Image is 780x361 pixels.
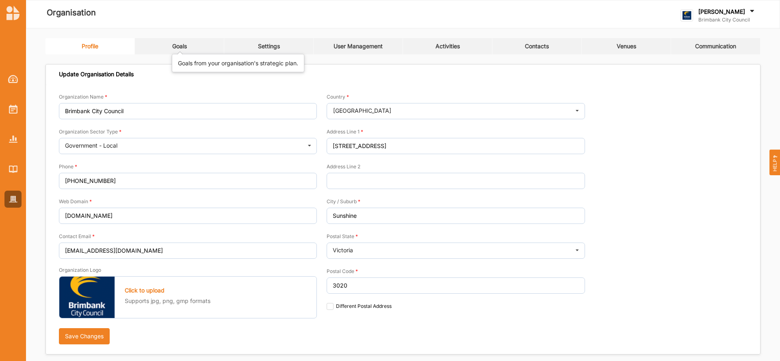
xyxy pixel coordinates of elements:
[59,328,110,344] button: Save Changes
[178,59,298,67] div: Goals from your organisation's strategic plan.
[9,105,17,114] img: Activities
[8,75,18,83] img: Dashboard
[525,43,549,50] div: Contacts
[327,163,360,170] label: Address Line 2
[59,267,101,273] label: Organization Logo
[125,287,165,294] label: Click to upload
[327,129,363,135] label: Address Line 1
[47,6,96,19] label: Organisation
[4,101,22,118] a: Activities
[59,163,77,170] label: Phone
[65,143,117,148] div: Government - Local
[617,43,636,50] div: Venues
[59,233,95,240] label: Contact Email
[327,233,358,240] label: Postal State
[695,43,736,50] div: Communication
[9,165,17,172] img: Library
[59,71,134,78] div: Update Organisation Details
[82,43,98,50] div: Profile
[4,71,22,88] a: Dashboard
[4,191,22,208] a: Organisation
[327,268,358,275] label: Postal Code
[327,198,360,205] label: City / Suburb
[172,43,187,50] div: Goals
[59,277,115,318] img: 1592913926669_308_logo.png
[4,161,22,178] a: Library
[125,297,210,305] label: Supports jpg, png, gmp formats
[333,247,353,253] div: Victoria
[6,6,19,20] img: logo
[680,9,693,22] img: logo
[9,196,17,203] img: Organisation
[258,43,280,50] div: Settings
[334,43,383,50] div: User Management
[698,8,745,15] label: [PERSON_NAME]
[59,198,92,205] label: Web Domain
[59,94,107,100] label: Organization Name
[9,135,17,142] img: Reports
[327,303,391,309] label: Different Postal Address
[4,131,22,148] a: Reports
[59,129,121,135] label: Organization Sector Type
[698,17,756,23] label: Brimbank City Council
[435,43,460,50] div: Activities
[333,108,391,114] div: [GEOGRAPHIC_DATA]
[327,94,349,100] label: Country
